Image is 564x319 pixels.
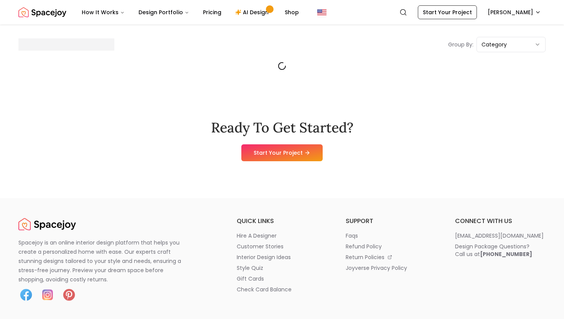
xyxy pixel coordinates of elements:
[455,243,546,258] a: Design Package Questions?Call us at[PHONE_NUMBER]
[237,264,327,272] a: style quiz
[197,5,228,20] a: Pricing
[455,232,546,240] a: [EMAIL_ADDRESS][DOMAIN_NAME]
[18,217,76,232] img: Spacejoy Logo
[346,243,382,250] p: refund policy
[455,217,546,226] h6: connect with us
[237,243,327,250] a: customer stories
[18,5,66,20] a: Spacejoy
[76,5,305,20] nav: Main
[483,5,546,19] button: [PERSON_NAME]
[40,287,55,302] img: Instagram icon
[237,253,291,261] p: interior design ideas
[279,5,305,20] a: Shop
[346,264,407,272] p: joyverse privacy policy
[237,232,327,240] a: hire a designer
[237,275,264,283] p: gift cards
[237,286,292,293] p: check card balance
[229,5,277,20] a: AI Design
[346,253,436,261] a: return policies
[418,5,477,19] a: Start Your Project
[237,232,277,240] p: hire a designer
[346,232,436,240] a: faqs
[237,243,284,250] p: customer stories
[237,275,327,283] a: gift cards
[76,5,131,20] button: How It Works
[211,120,353,135] h2: Ready To Get Started?
[448,41,473,48] p: Group By:
[18,287,34,302] img: Facebook icon
[346,243,436,250] a: refund policy
[317,8,327,17] img: United States
[346,264,436,272] a: joyverse privacy policy
[346,232,358,240] p: faqs
[237,217,327,226] h6: quick links
[18,5,66,20] img: Spacejoy Logo
[237,264,263,272] p: style quiz
[241,144,323,161] a: Start Your Project
[346,217,436,226] h6: support
[18,238,190,284] p: Spacejoy is an online interior design platform that helps you create a personalized home with eas...
[346,253,384,261] p: return policies
[132,5,195,20] button: Design Portfolio
[237,286,327,293] a: check card balance
[18,217,76,232] a: Spacejoy
[237,253,327,261] a: interior design ideas
[455,243,532,258] div: Design Package Questions? Call us at
[61,287,77,302] img: Pinterest icon
[480,250,532,258] b: [PHONE_NUMBER]
[455,232,544,240] p: [EMAIL_ADDRESS][DOMAIN_NAME]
